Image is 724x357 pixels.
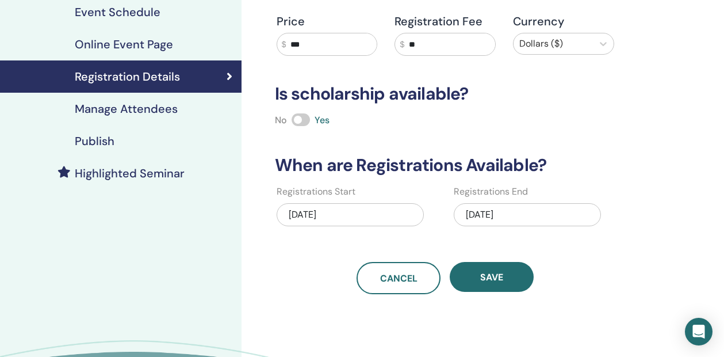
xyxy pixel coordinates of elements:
[277,14,378,28] h4: Price
[75,102,178,116] h4: Manage Attendees
[277,203,424,226] div: [DATE]
[450,262,534,292] button: Save
[513,14,614,28] h4: Currency
[454,203,601,226] div: [DATE]
[268,155,623,176] h3: When are Registrations Available?
[394,14,496,28] h4: Registration Fee
[315,114,330,126] span: Yes
[268,83,623,104] h3: Is scholarship available?
[357,262,440,294] a: Cancel
[685,318,712,345] div: Open Intercom Messenger
[75,5,160,19] h4: Event Schedule
[277,185,355,199] label: Registrations Start
[400,39,404,51] span: $
[75,70,180,83] h4: Registration Details
[75,134,114,148] h4: Publish
[75,166,185,180] h4: Highlighted Seminar
[75,37,173,51] h4: Online Event Page
[380,272,417,284] span: Cancel
[275,114,287,126] span: No
[282,39,286,51] span: $
[454,185,528,199] label: Registrations End
[480,271,503,283] span: Save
